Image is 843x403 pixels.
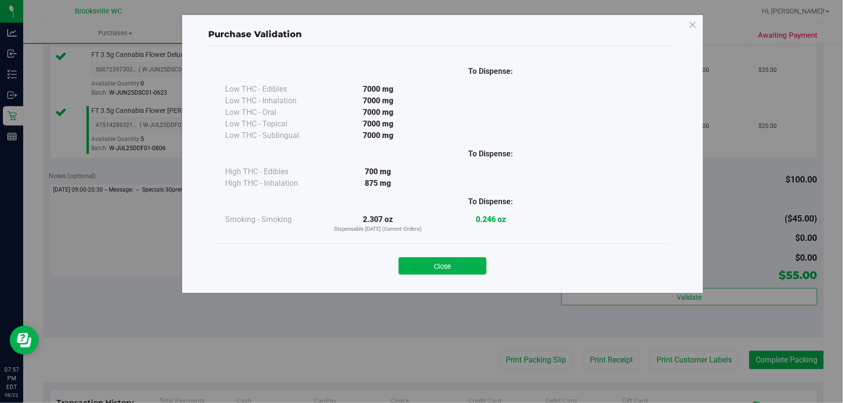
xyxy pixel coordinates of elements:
div: 7000 mg [322,130,434,141]
div: 7000 mg [322,95,434,107]
div: To Dispense: [434,148,547,160]
div: Low THC - Inhalation [225,95,322,107]
div: To Dispense: [434,196,547,208]
button: Close [399,257,486,275]
div: High THC - Edibles [225,166,322,178]
div: To Dispense: [434,66,547,77]
strong: 0.246 oz [476,215,506,224]
iframe: Resource center [10,326,39,355]
div: Low THC - Topical [225,118,322,130]
div: Low THC - Sublingual [225,130,322,141]
div: Low THC - Edibles [225,83,322,95]
div: High THC - Inhalation [225,178,322,189]
div: 2.307 oz [322,214,434,234]
div: 7000 mg [322,107,434,118]
div: 7000 mg [322,83,434,95]
span: Purchase Validation [208,29,302,40]
div: 875 mg [322,178,434,189]
p: Dispensable [DATE] (Current Orders) [322,225,434,234]
div: 700 mg [322,166,434,178]
div: Smoking - Smoking [225,214,322,225]
div: Low THC - Oral [225,107,322,118]
div: 7000 mg [322,118,434,130]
